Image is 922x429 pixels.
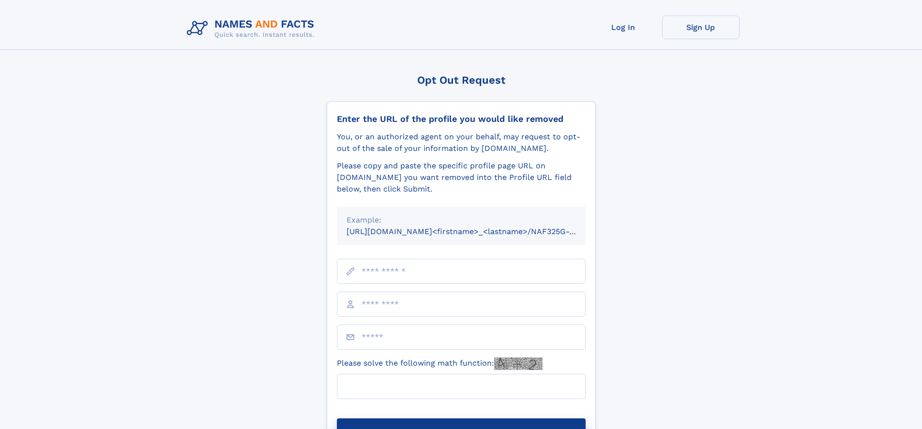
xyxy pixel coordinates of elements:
[347,227,604,236] small: [URL][DOMAIN_NAME]<firstname>_<lastname>/NAF325G-xxxxxxxx
[183,15,322,42] img: Logo Names and Facts
[337,160,586,195] div: Please copy and paste the specific profile page URL on [DOMAIN_NAME] you want removed into the Pr...
[337,357,543,370] label: Please solve the following math function:
[337,131,586,154] div: You, or an authorized agent on your behalf, may request to opt-out of the sale of your informatio...
[337,114,586,124] div: Enter the URL of the profile you would like removed
[347,214,576,226] div: Example:
[662,15,740,39] a: Sign Up
[585,15,662,39] a: Log In
[327,74,596,86] div: Opt Out Request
